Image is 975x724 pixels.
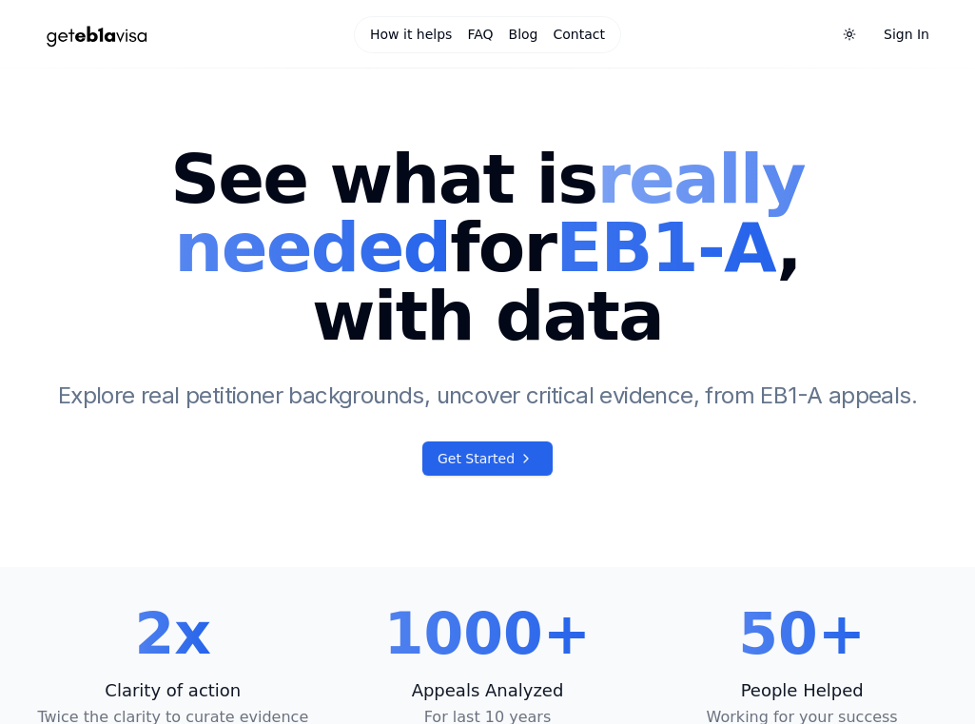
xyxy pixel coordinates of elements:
a: Home Page [30,18,335,51]
a: Get Started [422,441,553,476]
span: EB1-A [556,207,776,287]
span: Get Started [438,449,515,468]
nav: Main [354,16,621,53]
a: FAQ [467,25,493,44]
a: Contact [553,25,604,44]
a: Blog [509,25,538,44]
span: really needed [174,139,805,287]
p: Appeals Analyzed [345,677,630,704]
a: How it helps [370,25,452,44]
span: with data [30,282,945,350]
img: geteb1avisa logo [30,18,164,51]
span: Explore real petitioner backgrounds, uncover critical evidence, from EB1-A appeals. [58,382,917,409]
span: 1000+ [384,600,591,667]
span: 2x [135,600,211,667]
p: Clarity of action [31,677,316,704]
p: People Helped [660,677,945,704]
span: 50+ [738,600,866,667]
a: Sign In [868,17,945,51]
span: See what is for , [30,145,945,282]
